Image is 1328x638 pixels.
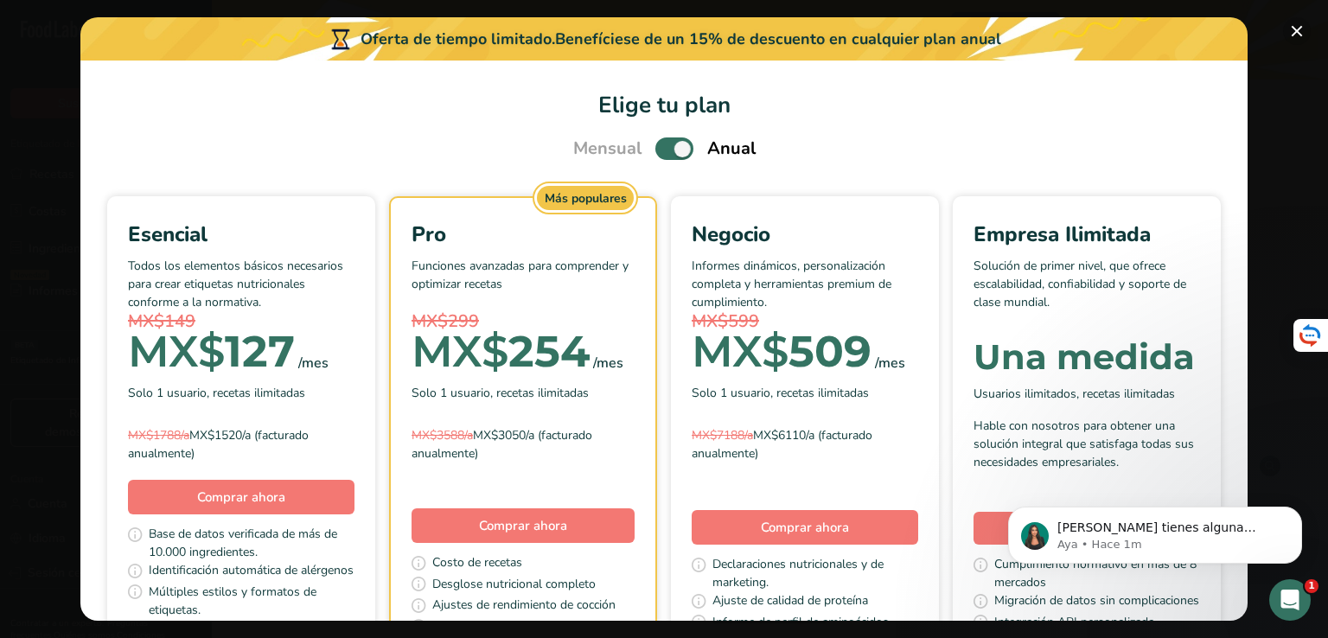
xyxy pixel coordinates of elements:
font: Migración de datos sin complicaciones [994,592,1199,609]
font: Declaraciones nutricionales y de marketing. [712,556,884,590]
font: Solo 1 usuario, recetas ilimitadas [412,385,589,401]
font: Múltiples estilos y formatos de etiquetas. [149,584,316,618]
font: Esencial [128,220,207,248]
font: MX$299 [412,309,479,333]
font: Empresa Ilimitada [974,220,1151,248]
font: MX$1520/a (facturado anualmente) [128,427,309,462]
font: Ajustes de rendimiento de cocción [432,597,616,613]
font: Funciones avanzadas para comprender y optimizar recetas [412,258,629,292]
font: MX$149 [128,309,195,333]
font: Hable con nosotros para obtener una solución integral que satisfaga todas sus necesidades empresa... [974,418,1194,470]
a: Obtener un presupuesto [974,512,1200,545]
font: MX$ [128,325,225,378]
font: Informe de perfil de aminoácidos [712,614,889,630]
font: 509 [788,325,871,378]
font: Pro [412,220,446,248]
font: Comprar ahora [197,488,285,506]
font: 254 [508,325,590,378]
font: /mes [593,354,623,373]
font: MX$599 [692,309,759,333]
font: Identificación automática de alérgenos [149,562,354,578]
font: MX$ [412,325,508,378]
font: Base de datos verificada de más de 10.000 ingredientes. [149,526,337,560]
font: Comprar ahora [479,517,567,534]
font: Solución de primer nivel, que ofrece escalabilidad, confiabilidad y soporte de clase mundial. [974,258,1186,310]
font: MX$ [692,325,788,378]
font: /mes [875,354,905,373]
font: 127 [225,325,295,378]
font: Usuarios ilimitados, recetas ilimitadas [974,386,1175,402]
font: MX$6110/a (facturado anualmente) [692,427,872,462]
button: Comprar ahora [128,480,354,514]
font: 1 [1308,580,1315,591]
font: MX$7188/a [692,427,753,443]
font: Una medida [974,335,1195,378]
font: Más populares [545,190,627,207]
font: Tarjetas de recetas completas [432,618,591,635]
button: Comprar ahora [412,508,635,543]
font: Comprar ahora [761,519,849,536]
iframe: Chat en vivo de Intercom [1269,579,1311,621]
font: MX$3588/a [412,427,473,443]
font: Oferta de tiempo limitado. [361,29,555,49]
font: Mensual [573,137,642,160]
font: Elige tu plan [598,90,731,120]
font: Todos los elementos básicos necesarios para crear etiquetas nutricionales conforme a la normativa. [128,258,343,310]
font: Informes dinámicos, personalización completa y herramientas premium de cumplimiento. [692,258,891,310]
font: /mes [298,354,329,373]
font: Costo de recetas [432,554,522,571]
font: Ajuste de calidad de proteína [712,592,868,609]
font: Negocio [692,220,770,248]
font: Desglose nutricional completo [432,576,596,592]
font: Anual [707,137,756,160]
font: Benefíciese de un 15% de descuento en cualquier plan anual [555,29,1001,49]
iframe: Mensaje de notificaciones del intercomunicador [982,470,1328,591]
font: Integración API personalizada [994,614,1154,630]
font: MX$1788/a [128,427,189,443]
font: Solo 1 usuario, recetas ilimitadas [128,385,305,401]
button: Comprar ahora [692,510,918,545]
font: Solo 1 usuario, recetas ilimitadas [692,385,869,401]
font: MX$3050/a (facturado anualmente) [412,427,592,462]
